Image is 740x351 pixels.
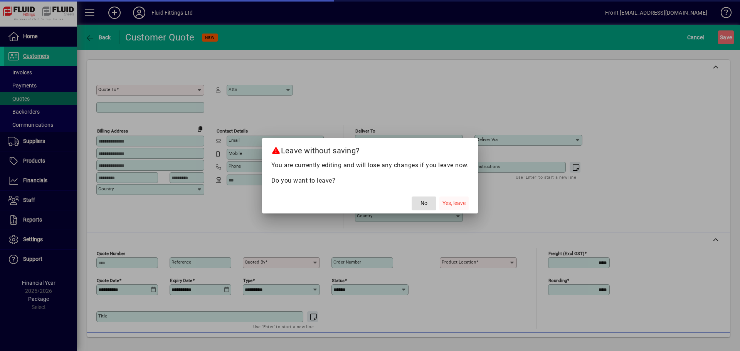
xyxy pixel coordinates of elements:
h2: Leave without saving? [262,138,478,160]
button: Yes, leave [439,196,469,210]
p: You are currently editing and will lose any changes if you leave now. [271,161,469,170]
span: Yes, leave [442,199,466,207]
p: Do you want to leave? [271,176,469,185]
button: No [412,196,436,210]
span: No [420,199,427,207]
